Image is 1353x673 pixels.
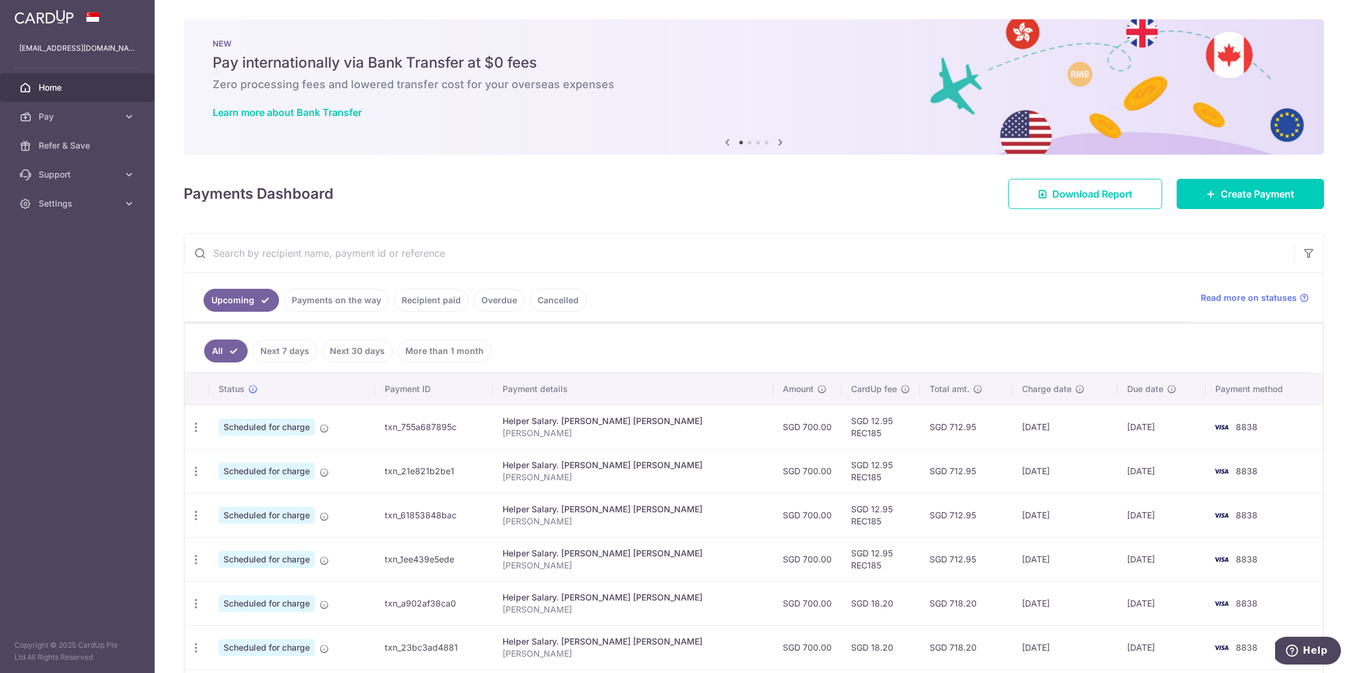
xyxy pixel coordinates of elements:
[773,581,841,625] td: SGD 700.00
[39,82,118,94] span: Home
[1236,466,1258,476] span: 8838
[920,537,1012,581] td: SGD 712.95
[204,289,279,312] a: Upcoming
[841,449,920,493] td: SGD 12.95 REC185
[1236,598,1258,608] span: 8838
[1012,449,1117,493] td: [DATE]
[375,449,493,493] td: txn_21e821b2be1
[213,39,1295,48] p: NEW
[19,42,135,54] p: [EMAIL_ADDRESS][DOMAIN_NAME]
[1012,493,1117,537] td: [DATE]
[773,625,841,669] td: SGD 700.00
[1201,292,1309,304] a: Read more on statuses
[219,551,315,568] span: Scheduled for charge
[773,405,841,449] td: SGD 700.00
[1012,625,1117,669] td: [DATE]
[1209,464,1233,478] img: Bank Card
[773,493,841,537] td: SGD 700.00
[375,581,493,625] td: txn_a902af38ca0
[39,169,118,181] span: Support
[920,493,1012,537] td: SGD 712.95
[219,507,315,524] span: Scheduled for charge
[493,373,773,405] th: Payment details
[1206,373,1323,405] th: Payment method
[1127,383,1163,395] span: Due date
[1117,449,1206,493] td: [DATE]
[1012,537,1117,581] td: [DATE]
[1221,187,1294,201] span: Create Payment
[252,340,317,362] a: Next 7 days
[397,340,492,362] a: More than 1 month
[503,648,763,660] p: [PERSON_NAME]
[920,581,1012,625] td: SGD 718.20
[1117,405,1206,449] td: [DATE]
[1201,292,1297,304] span: Read more on statuses
[14,10,74,24] img: CardUp
[1275,637,1341,667] iframe: Opens a widget where you can find more information
[920,405,1012,449] td: SGD 712.95
[1117,581,1206,625] td: [DATE]
[219,595,315,612] span: Scheduled for charge
[219,419,315,436] span: Scheduled for charge
[503,547,763,559] div: Helper Salary. [PERSON_NAME] [PERSON_NAME]
[1209,420,1233,434] img: Bank Card
[39,140,118,152] span: Refer & Save
[841,493,920,537] td: SGD 12.95 REC185
[930,383,969,395] span: Total amt.
[851,383,897,395] span: CardUp fee
[1236,554,1258,564] span: 8838
[503,591,763,604] div: Helper Salary. [PERSON_NAME] [PERSON_NAME]
[1022,383,1072,395] span: Charge date
[920,625,1012,669] td: SGD 718.20
[375,493,493,537] td: txn_61853848bac
[1209,508,1233,523] img: Bank Card
[375,405,493,449] td: txn_755a687895c
[1177,179,1324,209] a: Create Payment
[1209,640,1233,655] img: Bank Card
[503,459,763,471] div: Helper Salary. [PERSON_NAME] [PERSON_NAME]
[503,559,763,572] p: [PERSON_NAME]
[1209,552,1233,567] img: Bank Card
[1012,405,1117,449] td: [DATE]
[184,19,1324,155] img: Bank transfer banner
[1117,625,1206,669] td: [DATE]
[1012,581,1117,625] td: [DATE]
[503,415,763,427] div: Helper Salary. [PERSON_NAME] [PERSON_NAME]
[503,604,763,616] p: [PERSON_NAME]
[184,234,1294,272] input: Search by recipient name, payment id or reference
[503,427,763,439] p: [PERSON_NAME]
[503,515,763,527] p: [PERSON_NAME]
[213,53,1295,72] h5: Pay internationally via Bank Transfer at $0 fees
[1236,642,1258,652] span: 8838
[841,537,920,581] td: SGD 12.95 REC185
[213,106,362,118] a: Learn more about Bank Transfer
[219,463,315,480] span: Scheduled for charge
[503,503,763,515] div: Helper Salary. [PERSON_NAME] [PERSON_NAME]
[783,383,814,395] span: Amount
[219,383,245,395] span: Status
[841,405,920,449] td: SGD 12.95 REC185
[204,340,248,362] a: All
[1008,179,1162,209] a: Download Report
[1052,187,1133,201] span: Download Report
[503,471,763,483] p: [PERSON_NAME]
[1209,596,1233,611] img: Bank Card
[394,289,469,312] a: Recipient paid
[375,373,493,405] th: Payment ID
[213,77,1295,92] h6: Zero processing fees and lowered transfer cost for your overseas expenses
[503,636,763,648] div: Helper Salary. [PERSON_NAME] [PERSON_NAME]
[773,537,841,581] td: SGD 700.00
[530,289,587,312] a: Cancelled
[375,625,493,669] td: txn_23bc3ad4881
[1117,537,1206,581] td: [DATE]
[1117,493,1206,537] td: [DATE]
[841,581,920,625] td: SGD 18.20
[474,289,525,312] a: Overdue
[773,449,841,493] td: SGD 700.00
[841,625,920,669] td: SGD 18.20
[1236,422,1258,432] span: 8838
[39,198,118,210] span: Settings
[39,111,118,123] span: Pay
[375,537,493,581] td: txn_1ee439e5ede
